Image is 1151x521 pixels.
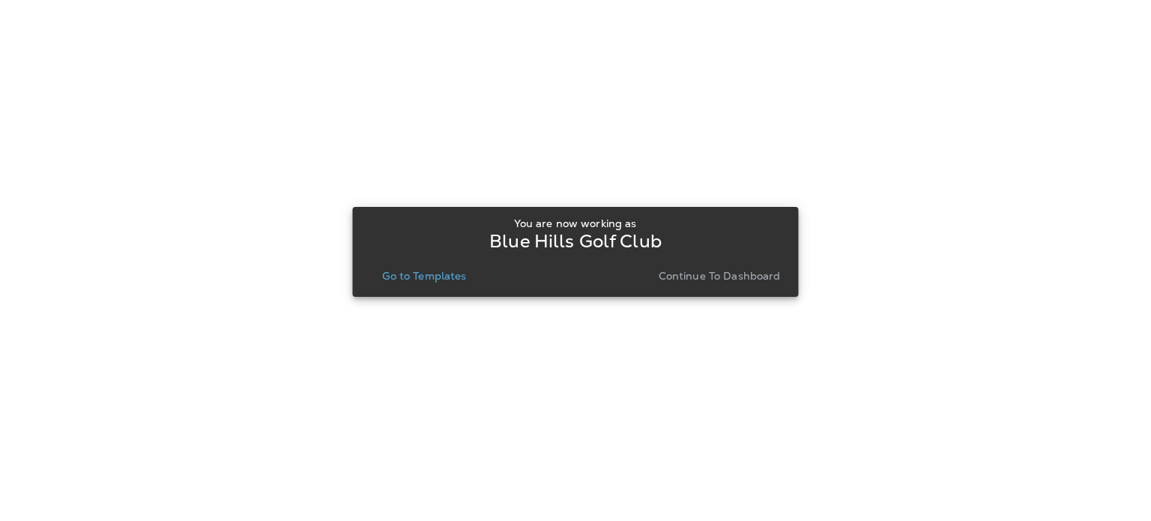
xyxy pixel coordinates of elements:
button: Continue to Dashboard [653,265,787,286]
button: Go to Templates [376,265,472,286]
p: You are now working as [514,217,636,229]
p: Blue Hills Golf Club [489,235,662,247]
p: Go to Templates [382,270,466,282]
p: Continue to Dashboard [659,270,781,282]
